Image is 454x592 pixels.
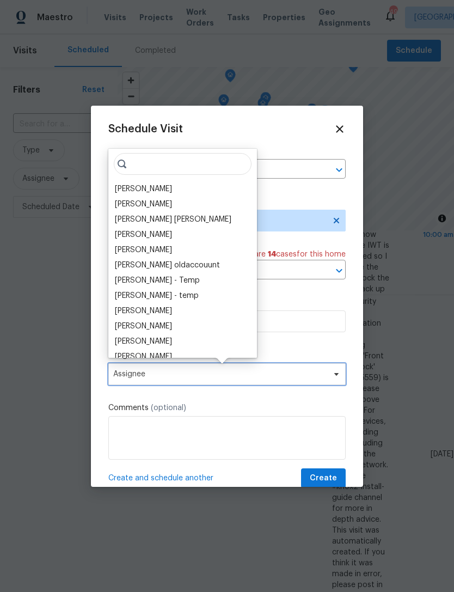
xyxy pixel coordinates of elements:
[115,245,172,255] div: [PERSON_NAME]
[268,251,276,258] span: 14
[115,321,172,332] div: [PERSON_NAME]
[108,473,213,484] span: Create and schedule another
[115,306,172,316] div: [PERSON_NAME]
[115,199,172,210] div: [PERSON_NAME]
[332,162,347,178] button: Open
[310,472,337,485] span: Create
[334,123,346,135] span: Close
[301,468,346,489] button: Create
[115,214,231,225] div: [PERSON_NAME] [PERSON_NAME]
[108,124,183,135] span: Schedule Visit
[151,404,186,412] span: (optional)
[332,263,347,278] button: Open
[108,402,346,413] label: Comments
[234,249,346,260] span: There are case s for this home
[115,351,172,362] div: [PERSON_NAME]
[115,184,172,194] div: [PERSON_NAME]
[115,260,220,271] div: [PERSON_NAME] oldaccouunt
[113,370,327,379] span: Assignee
[115,275,200,286] div: [PERSON_NAME] - Temp
[115,290,199,301] div: [PERSON_NAME] - temp
[108,148,346,159] label: Home
[115,229,172,240] div: [PERSON_NAME]
[115,336,172,347] div: [PERSON_NAME]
